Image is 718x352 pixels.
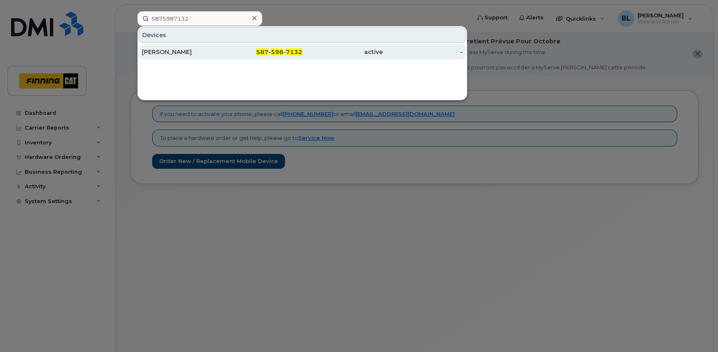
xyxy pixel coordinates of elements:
a: [PERSON_NAME]587-598-7132active- [139,45,466,59]
div: [PERSON_NAME] [142,48,222,56]
div: - [383,48,463,56]
div: active [302,48,383,56]
span: 587 [256,48,268,56]
span: 7132 [286,48,302,56]
div: Devices [139,27,466,43]
span: 598 [271,48,283,56]
iframe: Messenger Launcher [682,316,712,346]
div: - - [222,48,303,56]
